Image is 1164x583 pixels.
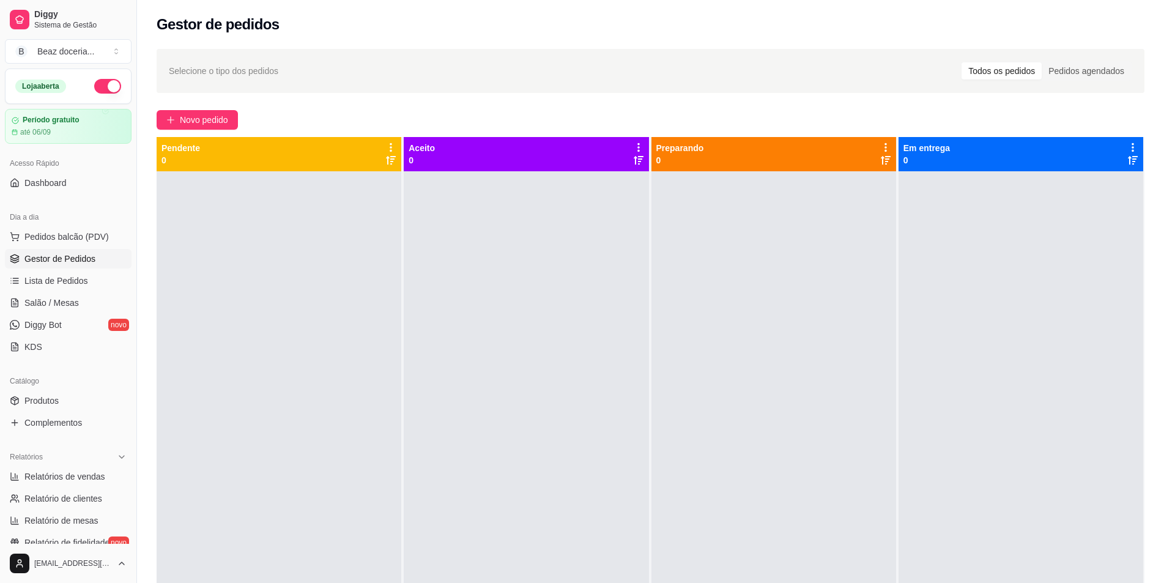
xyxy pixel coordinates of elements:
button: [EMAIL_ADDRESS][DOMAIN_NAME] [5,549,132,578]
a: KDS [5,337,132,357]
h2: Gestor de pedidos [157,15,280,34]
span: Gestor de Pedidos [24,253,95,265]
span: Pedidos balcão (PDV) [24,231,109,243]
button: Pedidos balcão (PDV) [5,227,132,247]
span: Relatório de mesas [24,514,98,527]
div: Todos os pedidos [962,62,1042,80]
span: Dashboard [24,177,67,189]
span: B [15,45,28,58]
a: Relatórios de vendas [5,467,132,486]
span: Lista de Pedidos [24,275,88,287]
p: 0 [409,154,435,166]
p: Preparando [656,142,704,154]
button: Novo pedido [157,110,238,130]
a: Complementos [5,413,132,433]
span: Novo pedido [180,113,228,127]
span: Diggy [34,9,127,20]
div: Pedidos agendados [1042,62,1131,80]
a: Relatório de fidelidadenovo [5,533,132,552]
span: Sistema de Gestão [34,20,127,30]
a: Gestor de Pedidos [5,249,132,269]
div: Loja aberta [15,80,66,93]
a: Dashboard [5,173,132,193]
span: plus [166,116,175,124]
div: Catálogo [5,371,132,391]
a: Produtos [5,391,132,410]
a: Salão / Mesas [5,293,132,313]
div: Beaz doceria ... [37,45,94,58]
span: Selecione o tipo dos pedidos [169,64,278,78]
span: Salão / Mesas [24,297,79,309]
a: Relatório de clientes [5,489,132,508]
article: Período gratuito [23,116,80,125]
span: Relatório de fidelidade [24,537,109,549]
span: [EMAIL_ADDRESS][DOMAIN_NAME] [34,559,112,568]
span: Relatórios [10,452,43,462]
button: Alterar Status [94,79,121,94]
p: Pendente [161,142,200,154]
div: Acesso Rápido [5,154,132,173]
p: Em entrega [903,142,950,154]
button: Select a team [5,39,132,64]
a: Período gratuitoaté 06/09 [5,109,132,144]
span: Diggy Bot [24,319,62,331]
p: 0 [161,154,200,166]
span: KDS [24,341,42,353]
p: 0 [903,154,950,166]
span: Complementos [24,417,82,429]
a: DiggySistema de Gestão [5,5,132,34]
a: Lista de Pedidos [5,271,132,291]
p: 0 [656,154,704,166]
article: até 06/09 [20,127,51,137]
a: Diggy Botnovo [5,315,132,335]
a: Relatório de mesas [5,511,132,530]
span: Relatório de clientes [24,492,102,505]
div: Dia a dia [5,207,132,227]
p: Aceito [409,142,435,154]
span: Relatórios de vendas [24,470,105,483]
span: Produtos [24,395,59,407]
